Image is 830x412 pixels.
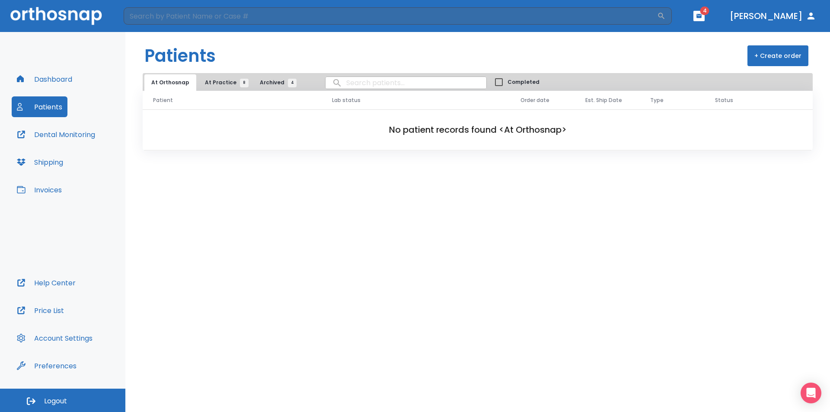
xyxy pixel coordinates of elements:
button: Patients [12,96,67,117]
span: Est. Ship Date [585,96,622,104]
button: At Orthosnap [144,74,196,91]
span: Logout [44,396,67,406]
span: Type [650,96,664,104]
button: Dashboard [12,69,77,89]
img: Orthosnap [10,7,102,25]
span: Order date [520,96,549,104]
div: Tooltip anchor [75,362,83,370]
span: 8 [240,79,249,87]
span: Status [715,96,733,104]
input: search [326,74,486,91]
button: Account Settings [12,328,98,348]
button: + Create order [747,45,808,66]
span: Archived [260,79,292,86]
button: [PERSON_NAME] [726,8,820,24]
h1: Patients [144,43,216,69]
button: Help Center [12,272,81,293]
input: Search by Patient Name or Case # [124,7,657,25]
h2: No patient records found <At Orthosnap> [156,123,799,136]
span: At Practice [205,79,244,86]
button: Price List [12,300,69,321]
span: 4 [288,79,297,87]
span: Patient [153,96,173,104]
button: Shipping [12,152,68,172]
div: Open Intercom Messenger [801,383,821,403]
button: Preferences [12,355,82,376]
span: Completed [508,78,539,86]
span: 4 [700,6,709,15]
div: tabs [144,74,301,91]
button: Dental Monitoring [12,124,100,145]
button: Invoices [12,179,67,200]
span: Lab status [332,96,361,104]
